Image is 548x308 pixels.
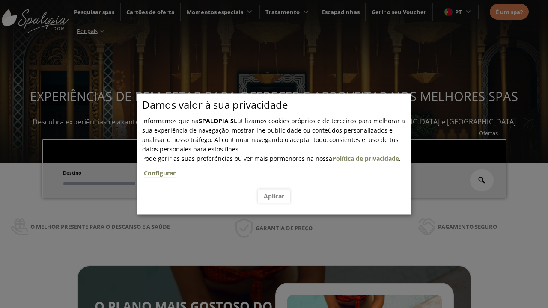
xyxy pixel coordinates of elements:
[199,117,237,125] b: SPALOPIA SL
[142,117,405,153] span: Informamos que na utilizamos cookies próprios e de terceiros para melhorar a sua experiência de n...
[142,154,332,163] span: Pode gerir as suas preferências ou ver mais pormenores na nossa
[258,189,290,203] button: Aplicar
[142,100,411,110] p: Damos valor à sua privacidade
[332,154,399,163] a: Política de privacidade
[144,169,176,178] a: Configurar
[142,154,411,183] span: .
